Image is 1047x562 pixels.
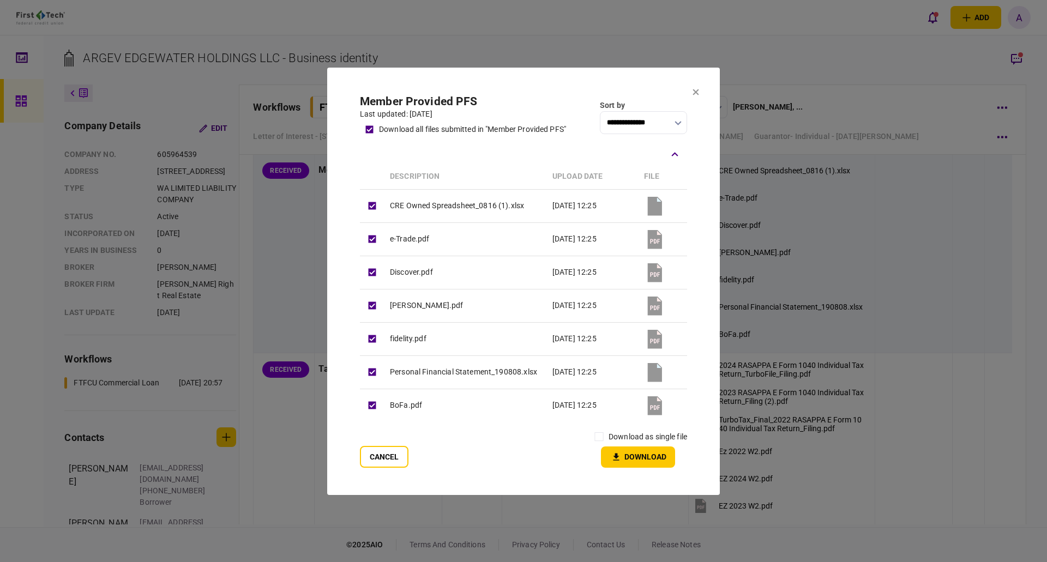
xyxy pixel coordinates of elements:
td: [PERSON_NAME].pdf [384,289,547,322]
th: Description [384,164,547,190]
td: CRE Owned Spreadsheet_0816 (1).xlsx [384,189,547,222]
td: Discover.pdf [384,256,547,289]
td: [DATE] 12:25 [547,256,639,289]
th: file [639,164,687,190]
td: BoFa.pdf [384,389,547,422]
button: Download [601,446,675,468]
td: Personal Financial Statement_190808.xlsx [384,355,547,389]
td: [DATE] 12:25 [547,389,639,422]
td: fidelity.pdf [384,322,547,355]
td: [DATE] 12:25 [547,189,639,222]
div: last updated: [DATE] [360,108,566,120]
label: download as single file [609,431,687,443]
td: [DATE] 12:25 [547,289,639,322]
th: upload date [547,164,639,190]
div: download all files submitted in "Member Provided PFS" [379,124,566,135]
div: Sort by [600,100,687,111]
td: [DATE] 12:25 [547,322,639,355]
td: e-Trade.pdf [384,222,547,256]
td: [DATE] 12:25 [547,355,639,389]
h2: Member Provided PFS [360,95,566,108]
button: Cancel [360,446,408,468]
td: [DATE] 12:25 [547,222,639,256]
